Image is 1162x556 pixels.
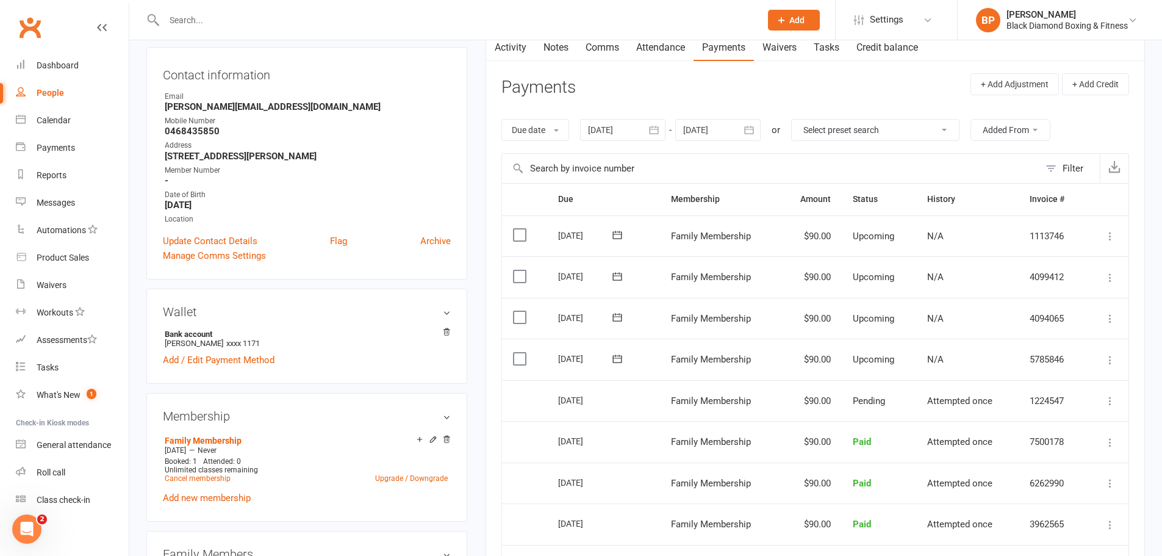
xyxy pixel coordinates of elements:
[16,134,129,162] a: Payments
[165,214,451,225] div: Location
[16,189,129,217] a: Messages
[165,140,451,151] div: Address
[927,313,944,324] span: N/A
[1019,463,1085,504] td: 6262990
[853,478,871,489] span: Paid
[165,175,451,186] strong: -
[780,339,842,380] td: $90.00
[558,514,614,533] div: [DATE]
[16,52,129,79] a: Dashboard
[37,88,64,98] div: People
[37,390,81,400] div: What's New
[502,154,1039,183] input: Search by invoice number
[163,328,451,350] li: [PERSON_NAME]
[671,313,751,324] span: Family Membership
[558,431,614,450] div: [DATE]
[16,107,129,134] a: Calendar
[927,519,992,530] span: Attempted once
[671,519,751,530] span: Family Membership
[486,34,535,62] a: Activity
[671,395,751,406] span: Family Membership
[558,267,614,286] div: [DATE]
[16,244,129,272] a: Product Sales
[780,463,842,504] td: $90.00
[16,217,129,244] a: Automations
[37,60,79,70] div: Dashboard
[163,493,251,504] a: Add new membership
[1019,504,1085,545] td: 3962565
[37,115,71,125] div: Calendar
[927,395,992,406] span: Attempted once
[163,410,451,423] h3: Membership
[558,391,614,410] div: [DATE]
[660,184,780,215] th: Membership
[558,349,614,368] div: [DATE]
[927,272,944,283] span: N/A
[165,436,242,446] a: Family Membership
[226,339,260,348] span: xxxx 1171
[87,389,96,399] span: 1
[1006,20,1128,31] div: Black Diamond Boxing & Fitness
[547,184,661,215] th: Due
[163,305,451,319] h3: Wallet
[37,225,86,235] div: Automations
[780,184,842,215] th: Amount
[577,34,628,62] a: Comms
[780,256,842,298] td: $90.00
[535,34,577,62] a: Notes
[1039,154,1100,183] button: Filter
[165,189,451,201] div: Date of Birth
[165,165,451,176] div: Member Number
[628,34,694,62] a: Attendance
[853,313,894,324] span: Upcoming
[37,440,111,450] div: General attendance
[163,234,257,248] a: Update Contact Details
[927,436,992,447] span: Attempted once
[1006,9,1128,20] div: [PERSON_NAME]
[671,231,751,242] span: Family Membership
[671,436,751,447] span: Family Membership
[970,119,1050,141] button: Added From
[165,115,451,127] div: Mobile Number
[768,10,820,31] button: Add
[927,354,944,365] span: N/A
[1019,184,1085,215] th: Invoice #
[976,8,1000,32] div: BP
[789,15,805,25] span: Add
[15,12,45,43] a: Clubworx
[848,34,927,62] a: Credit balance
[16,459,129,486] a: Roll call
[780,215,842,257] td: $90.00
[853,354,894,365] span: Upcoming
[558,226,614,245] div: [DATE]
[1063,161,1083,176] div: Filter
[37,280,66,290] div: Waivers
[37,335,97,345] div: Assessments
[853,231,894,242] span: Upcoming
[805,34,848,62] a: Tasks
[772,123,780,137] div: or
[780,421,842,463] td: $90.00
[16,327,129,354] a: Assessments
[165,91,451,103] div: Email
[203,457,241,466] span: Attended: 0
[16,272,129,299] a: Waivers
[165,330,445,339] strong: Bank account
[165,466,258,474] span: Unlimited classes remaining
[1019,256,1085,298] td: 4099412
[165,474,231,483] a: Cancel membership
[501,78,576,97] h3: Payments
[165,126,451,137] strong: 0468435850
[853,436,871,447] span: Paid
[1019,298,1085,339] td: 4094065
[37,468,65,477] div: Roll call
[162,446,451,455] div: —
[780,298,842,339] td: $90.00
[1062,73,1129,95] button: + Add Credit
[37,143,75,153] div: Payments
[165,151,451,162] strong: [STREET_ADDRESS][PERSON_NAME]
[37,170,66,180] div: Reports
[163,63,451,82] h3: Contact information
[420,234,451,248] a: Archive
[501,119,569,141] button: Due date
